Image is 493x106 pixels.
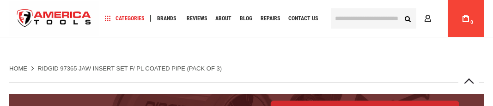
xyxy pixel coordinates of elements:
[470,20,473,25] span: 0
[236,12,256,25] a: Blog
[187,16,207,21] span: Reviews
[288,16,318,21] span: Contact Us
[211,12,236,25] a: About
[256,12,284,25] a: Repairs
[399,10,416,27] button: Search
[9,1,99,36] img: America Tools
[9,65,27,73] a: Home
[183,12,211,25] a: Reviews
[153,12,180,25] a: Brands
[105,15,144,22] span: Categories
[157,16,176,21] span: Brands
[240,16,252,21] span: Blog
[101,12,148,25] a: Categories
[37,65,222,72] strong: RIDGID 97365 JAW INSERT SET F/ PL COATED PIPE (PACK OF 3)
[284,12,322,25] a: Contact Us
[215,16,231,21] span: About
[9,1,99,36] a: store logo
[261,16,280,21] span: Repairs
